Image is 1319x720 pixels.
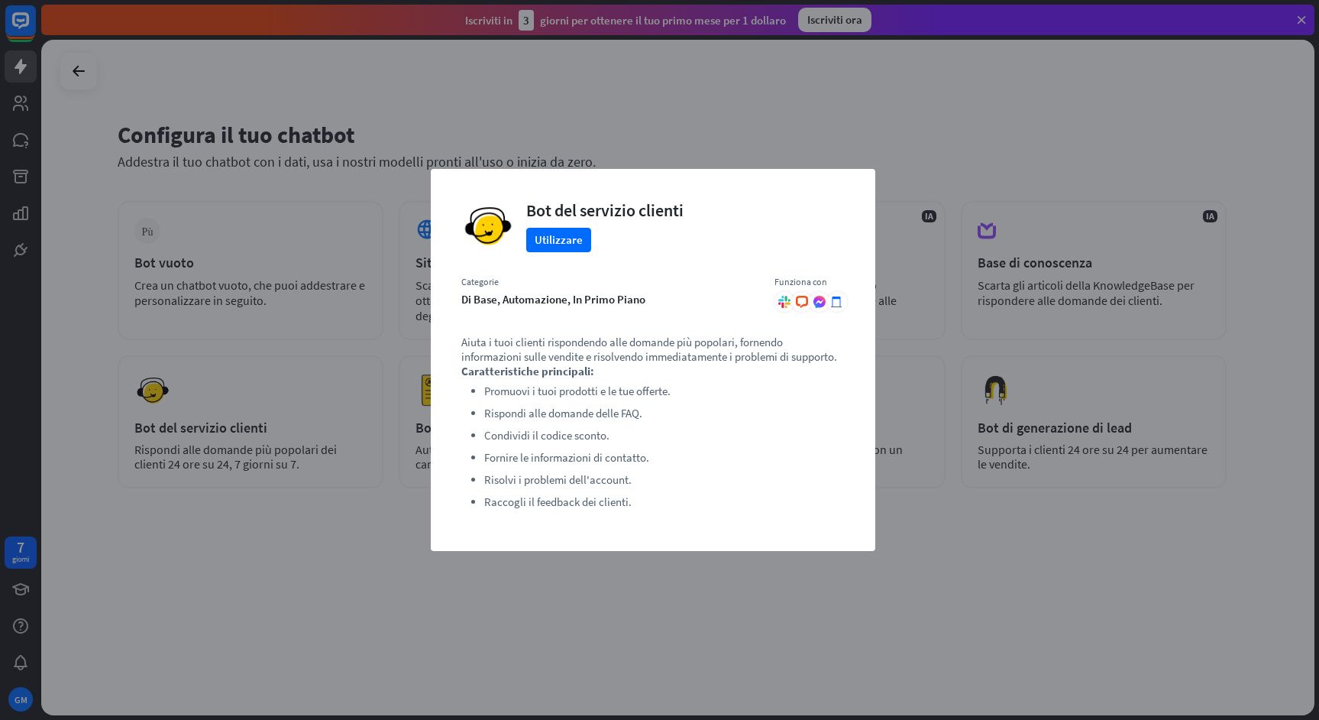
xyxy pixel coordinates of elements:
[461,364,594,378] strong: Caratteristiche principali:
[484,471,845,489] li: Risolvi i problemi dell'account.
[461,292,759,306] div: Di base, Automazione, In primo piano
[484,449,845,467] li: Fornire le informazioni di contatto.
[12,6,58,52] button: Apri il widget di chat LiveChat
[484,382,845,401] li: Promuovi i tuoi prodotti e le tue offerte.
[484,493,845,511] li: Raccogli il feedback dei clienti.
[774,276,845,288] div: Funziona con
[526,228,591,252] button: Utilizzare
[484,426,845,445] li: Condividi il codice sconto.
[461,199,515,253] img: Bot del servizio clienti
[484,404,845,423] li: Rispondi alle domande delle FAQ.
[461,335,845,364] p: Aiuta i tuoi clienti rispondendo alle domande più popolari, fornendo informazioni sulle vendite e...
[526,199,684,221] div: Bot del servizio clienti
[461,276,759,288] div: Categorie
